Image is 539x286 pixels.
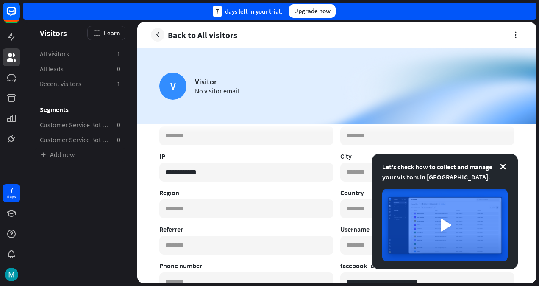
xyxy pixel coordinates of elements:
[104,29,120,37] span: Learn
[117,121,120,129] aside: 0
[3,184,20,202] a: 7 days
[382,162,508,182] div: Let's check how to collect and manage your visitors in [GEOGRAPHIC_DATA].
[340,152,514,160] h4: City
[35,105,125,114] h3: Segments
[40,50,69,59] span: All visitors
[159,152,333,160] h4: IP
[40,121,110,129] span: Customer Service Bot — Newsletter copy 2
[168,30,237,40] span: Back to All visitors
[159,225,333,233] h4: Referrer
[40,64,64,73] span: All leads
[151,28,237,42] a: Back to All visitors
[340,188,514,197] h4: Country
[289,4,336,18] div: Upgrade now
[159,261,333,270] h4: Phone number
[382,189,508,261] img: image
[159,188,333,197] h4: Region
[35,148,125,162] a: Add new
[7,194,16,200] div: days
[40,135,110,144] span: Customer Service Bot — Newsletter
[213,6,222,17] div: 7
[195,87,239,95] div: No visitor email
[213,6,282,17] div: days left in your trial.
[35,62,125,76] a: All leads 0
[40,28,67,38] span: Visitors
[35,118,125,132] a: Customer Service Bot — Newsletter copy 2 0
[9,186,14,194] div: 7
[117,50,120,59] aside: 1
[340,225,514,233] h4: Username
[117,79,120,88] aside: 1
[195,77,239,87] div: Visitor
[117,64,120,73] aside: 0
[159,73,186,100] div: V
[35,47,125,61] a: All visitors 1
[117,135,120,144] aside: 0
[340,261,514,270] h4: facebook_url
[7,3,32,29] button: Open LiveChat chat widget
[35,77,125,91] a: Recent visitors 1
[137,48,536,124] img: Orange background
[35,133,125,147] a: Customer Service Bot — Newsletter 0
[40,79,81,88] span: Recent visitors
